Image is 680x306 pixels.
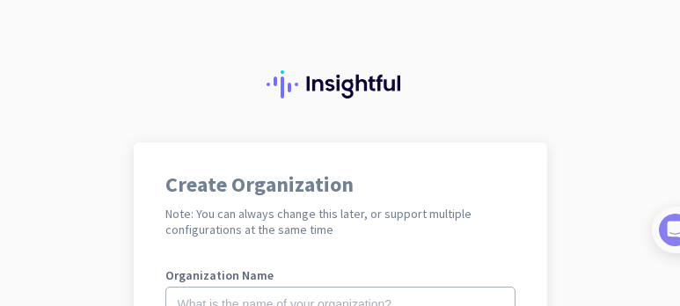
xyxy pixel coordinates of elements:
label: Organization Name [165,269,515,281]
h2: Note: You can always change this later, or support multiple configurations at the same time [165,206,515,237]
img: Insightful [267,70,414,98]
h1: Create Organization [165,174,515,195]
